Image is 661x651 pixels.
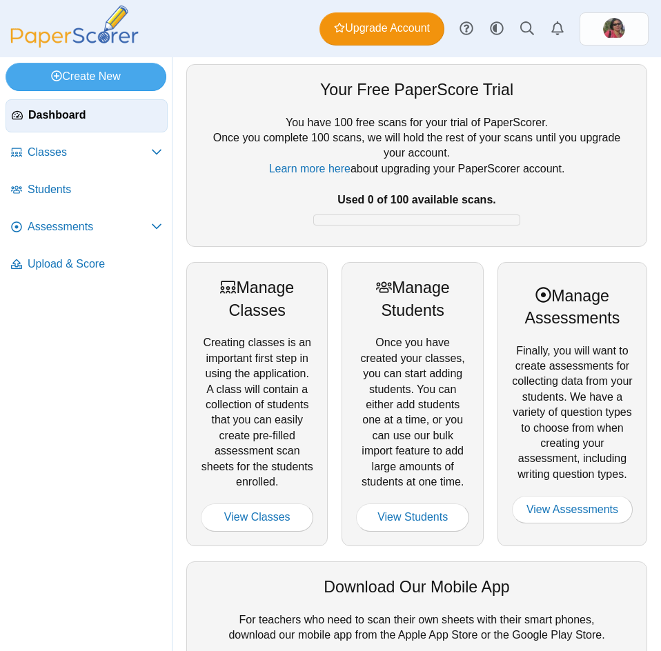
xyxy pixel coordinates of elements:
a: Assessments [6,211,168,244]
span: Dashboard [28,108,161,123]
img: PaperScorer [6,6,144,48]
img: ps.e4tKO8fXQUbJRhSn [603,18,625,40]
a: Students [6,174,168,207]
a: Dashboard [6,99,168,132]
a: Upload & Score [6,248,168,281]
div: Once you have created your classes, you can start adding students. You can either add students on... [342,262,483,545]
span: Assessments [28,219,151,234]
div: Manage Assessments [512,285,633,330]
div: Manage Classes [201,277,313,321]
span: Upload & Score [28,257,162,272]
a: View Classes [201,503,313,531]
span: Classes [28,145,151,160]
a: Alerts [542,14,573,44]
div: You have 100 free scans for your trial of PaperScorer. Once you complete 100 scans, we will hold ... [201,115,633,232]
a: PaperScorer [6,38,144,50]
a: ps.e4tKO8fXQUbJRhSn [580,12,649,46]
span: Students [28,182,162,197]
a: Learn more here [269,163,351,174]
a: View Students [356,503,468,531]
span: Upgrade Account [334,21,430,36]
div: Your Free PaperScore Trial [201,79,633,101]
span: VIRGINIA LOYOLA [603,18,625,40]
a: Create New [6,63,166,90]
div: Download Our Mobile App [201,576,633,598]
a: Classes [6,137,168,170]
div: Creating classes is an important first step in using the application. A class will contain a coll... [186,262,328,545]
b: Used 0 of 100 available scans. [337,194,495,206]
div: Finally, you will want to create assessments for collecting data from your students. We have a va... [497,262,647,545]
a: View Assessments [512,496,633,523]
a: Upgrade Account [319,12,444,46]
div: Manage Students [356,277,468,321]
